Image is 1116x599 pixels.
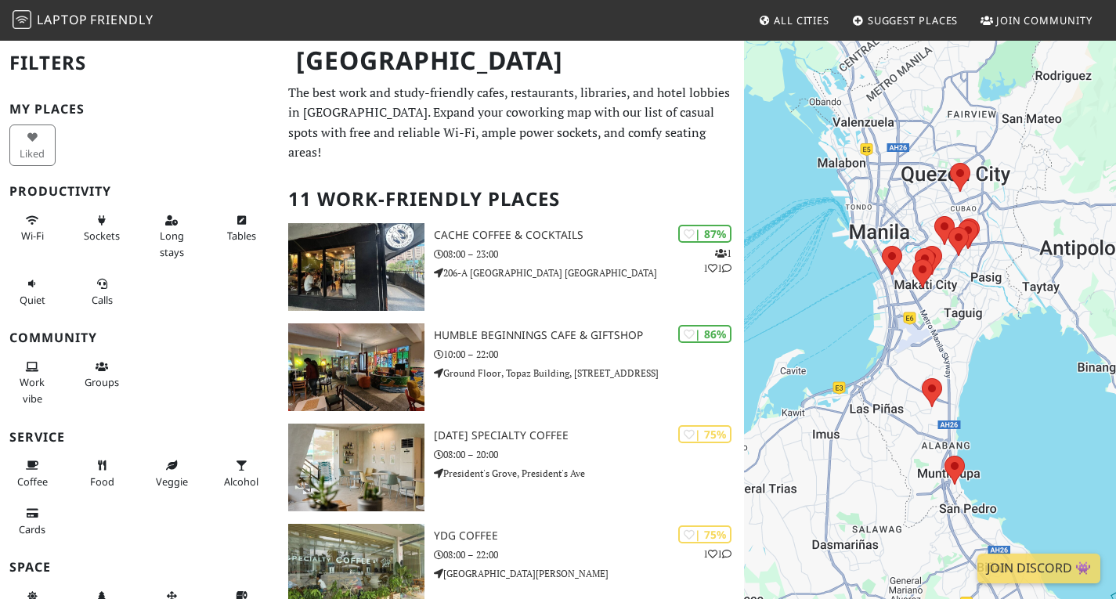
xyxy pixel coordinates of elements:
span: Work-friendly tables [227,229,256,243]
p: 1 1 [703,547,731,561]
p: [GEOGRAPHIC_DATA][PERSON_NAME] [434,566,744,581]
img: LaptopFriendly [13,10,31,29]
span: Join Community [996,13,1093,27]
span: Video/audio calls [92,293,113,307]
img: Dahan Specialty Coffee [288,424,424,511]
button: Sockets [79,207,125,249]
a: Dahan Specialty Coffee | 75% [DATE] Specialty Coffee 08:00 – 20:00 President's Grove, President's... [279,424,744,511]
button: Alcohol [219,453,265,494]
h3: YDG Coffee [434,529,744,543]
h3: Space [9,560,269,575]
img: Cache Coffee & Cocktails [288,223,424,311]
button: Work vibe [9,354,56,411]
p: 08:00 – 20:00 [434,447,744,462]
button: Groups [79,354,125,395]
h2: 11 Work-Friendly Places [288,175,735,223]
div: | 87% [678,225,731,243]
button: Tables [219,207,265,249]
button: Veggie [149,453,195,494]
h1: [GEOGRAPHIC_DATA] [284,39,741,82]
span: Power sockets [84,229,120,243]
span: Food [90,475,114,489]
h3: My Places [9,102,269,117]
h3: Cache Coffee & Cocktails [434,229,744,242]
span: Credit cards [19,522,45,536]
span: Coffee [17,475,48,489]
a: Cache Coffee & Cocktails | 87% 111 Cache Coffee & Cocktails 08:00 – 23:00 206-A [GEOGRAPHIC_DATA]... [279,223,744,311]
span: People working [20,375,45,405]
span: Veggie [156,475,188,489]
p: The best work and study-friendly cafes, restaurants, libraries, and hotel lobbies in [GEOGRAPHIC_... [288,83,735,163]
div: | 86% [678,325,731,343]
h3: Service [9,430,269,445]
div: | 75% [678,425,731,443]
h3: Productivity [9,184,269,199]
a: LaptopFriendly LaptopFriendly [13,7,153,34]
span: Quiet [20,293,45,307]
button: Wi-Fi [9,207,56,249]
span: Suggest Places [868,13,959,27]
span: All Cities [774,13,829,27]
p: President's Grove, President's Ave [434,466,744,481]
a: Suggest Places [846,6,965,34]
button: Quiet [9,271,56,312]
span: Group tables [85,375,119,389]
a: Humble Beginnings Cafe & Giftshop | 86% Humble Beginnings Cafe & Giftshop 10:00 – 22:00 Ground Fl... [279,323,744,411]
button: Calls [79,271,125,312]
p: 10:00 – 22:00 [434,347,744,362]
div: | 75% [678,525,731,543]
p: 1 1 1 [703,246,731,276]
p: 08:00 – 22:00 [434,547,744,562]
h2: Filters [9,39,269,87]
button: Long stays [149,207,195,265]
a: Join Discord 👾 [977,554,1100,583]
h3: Community [9,330,269,345]
span: Friendly [90,11,153,28]
h3: [DATE] Specialty Coffee [434,429,744,442]
h3: Humble Beginnings Cafe & Giftshop [434,329,744,342]
p: Ground Floor, Topaz Building, [STREET_ADDRESS] [434,366,744,381]
span: Laptop [37,11,88,28]
img: Humble Beginnings Cafe & Giftshop [288,323,424,411]
span: Stable Wi-Fi [21,229,44,243]
button: Food [79,453,125,494]
a: Join Community [974,6,1099,34]
span: Alcohol [224,475,258,489]
a: All Cities [752,6,836,34]
p: 08:00 – 23:00 [434,247,744,262]
span: Long stays [160,229,184,258]
p: 206-A [GEOGRAPHIC_DATA] [GEOGRAPHIC_DATA] [434,265,744,280]
button: Cards [9,500,56,542]
button: Coffee [9,453,56,494]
